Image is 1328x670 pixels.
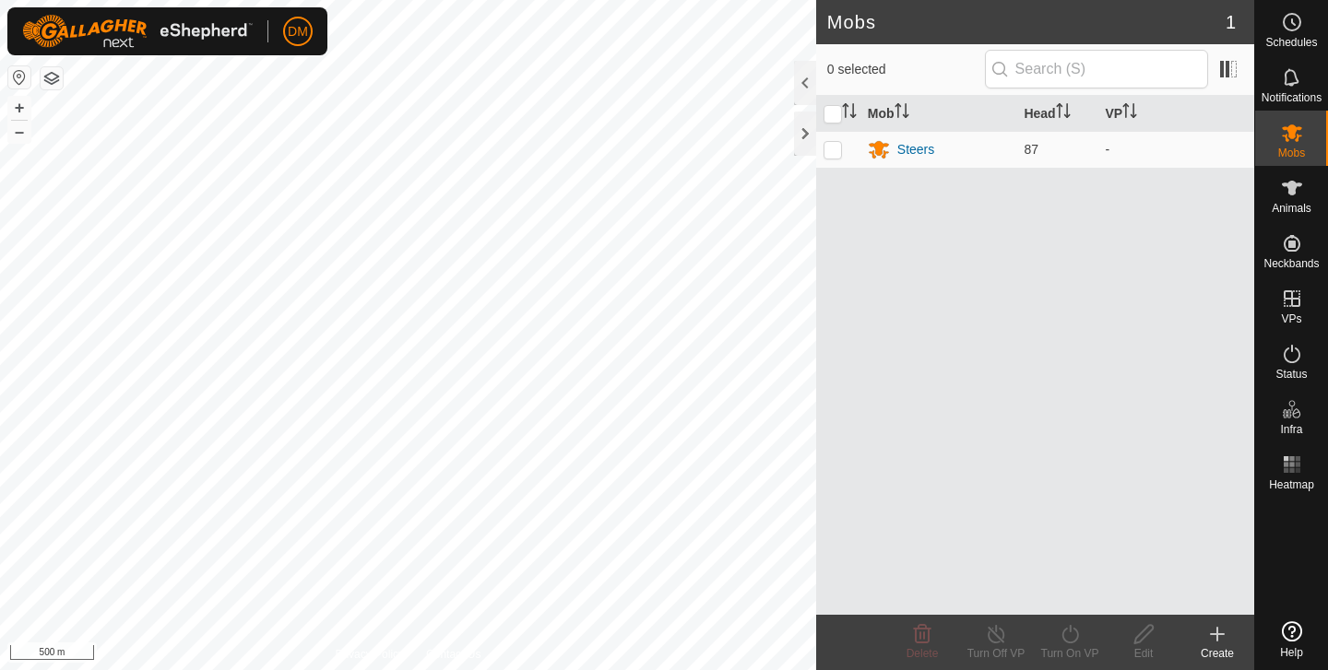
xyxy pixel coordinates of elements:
div: Create [1180,645,1254,662]
p-sorticon: Activate to sort [842,106,857,121]
th: Head [1016,96,1097,132]
p-sorticon: Activate to sort [895,106,909,121]
th: VP [1097,96,1254,132]
span: Notifications [1262,92,1322,103]
div: Turn On VP [1033,645,1107,662]
span: Help [1280,647,1303,658]
div: Turn Off VP [959,645,1033,662]
td: - [1097,131,1254,168]
p-sorticon: Activate to sort [1056,106,1071,121]
button: Map Layers [41,67,63,89]
input: Search (S) [985,50,1208,88]
span: Neckbands [1263,258,1319,269]
span: Heatmap [1269,479,1314,490]
span: Animals [1272,203,1311,214]
span: VPs [1281,313,1301,324]
a: Privacy Policy [335,646,404,663]
span: Delete [907,647,939,660]
a: Contact Us [426,646,480,663]
p-sorticon: Activate to sort [1122,106,1137,121]
div: Steers [897,140,934,159]
span: DM [288,22,308,41]
span: 87 [1024,142,1038,157]
button: – [8,121,30,143]
a: Help [1255,614,1328,665]
div: Edit [1107,645,1180,662]
span: Infra [1280,424,1302,435]
span: 0 selected [827,60,985,79]
th: Mob [860,96,1017,132]
button: Reset Map [8,66,30,88]
img: Gallagher Logo [22,15,253,48]
span: Status [1275,369,1307,380]
span: 1 [1226,8,1236,36]
button: + [8,97,30,119]
span: Mobs [1278,147,1305,159]
span: Schedules [1265,37,1317,48]
h2: Mobs [827,11,1226,33]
